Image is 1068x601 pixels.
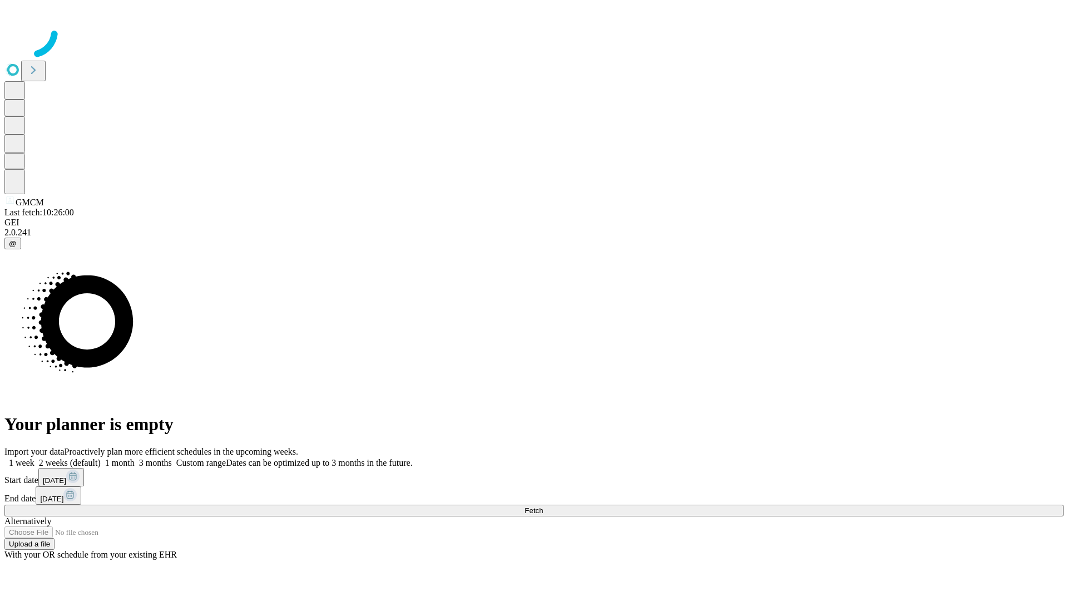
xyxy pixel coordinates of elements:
[4,516,51,526] span: Alternatively
[38,468,84,486] button: [DATE]
[226,458,412,467] span: Dates can be optimized up to 3 months in the future.
[4,468,1064,486] div: Start date
[139,458,172,467] span: 3 months
[9,458,34,467] span: 1 week
[36,486,81,505] button: [DATE]
[4,218,1064,228] div: GEI
[4,505,1064,516] button: Fetch
[4,208,74,217] span: Last fetch: 10:26:00
[43,476,66,485] span: [DATE]
[525,506,543,515] span: Fetch
[4,414,1064,435] h1: Your planner is empty
[4,550,177,559] span: With your OR schedule from your existing EHR
[4,486,1064,505] div: End date
[65,447,298,456] span: Proactively plan more efficient schedules in the upcoming weeks.
[9,239,17,248] span: @
[105,458,135,467] span: 1 month
[39,458,101,467] span: 2 weeks (default)
[16,198,44,207] span: GMCM
[176,458,226,467] span: Custom range
[40,495,63,503] span: [DATE]
[4,538,55,550] button: Upload a file
[4,238,21,249] button: @
[4,228,1064,238] div: 2.0.241
[4,447,65,456] span: Import your data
